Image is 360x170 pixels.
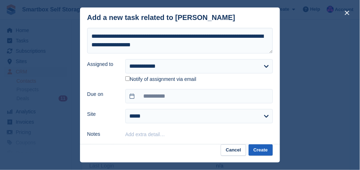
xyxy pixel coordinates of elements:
[221,144,246,156] button: Cancel
[87,61,117,68] label: Assigned to
[249,144,273,156] button: Create
[125,76,196,83] label: Notify of assignment via email
[87,130,117,138] label: Notes
[125,132,165,137] button: Add extra detail…
[125,76,130,81] input: Notify of assignment via email
[87,91,117,98] label: Due on
[87,110,117,118] label: Site
[87,14,235,22] div: Add a new task related to [PERSON_NAME]
[341,7,353,19] button: close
